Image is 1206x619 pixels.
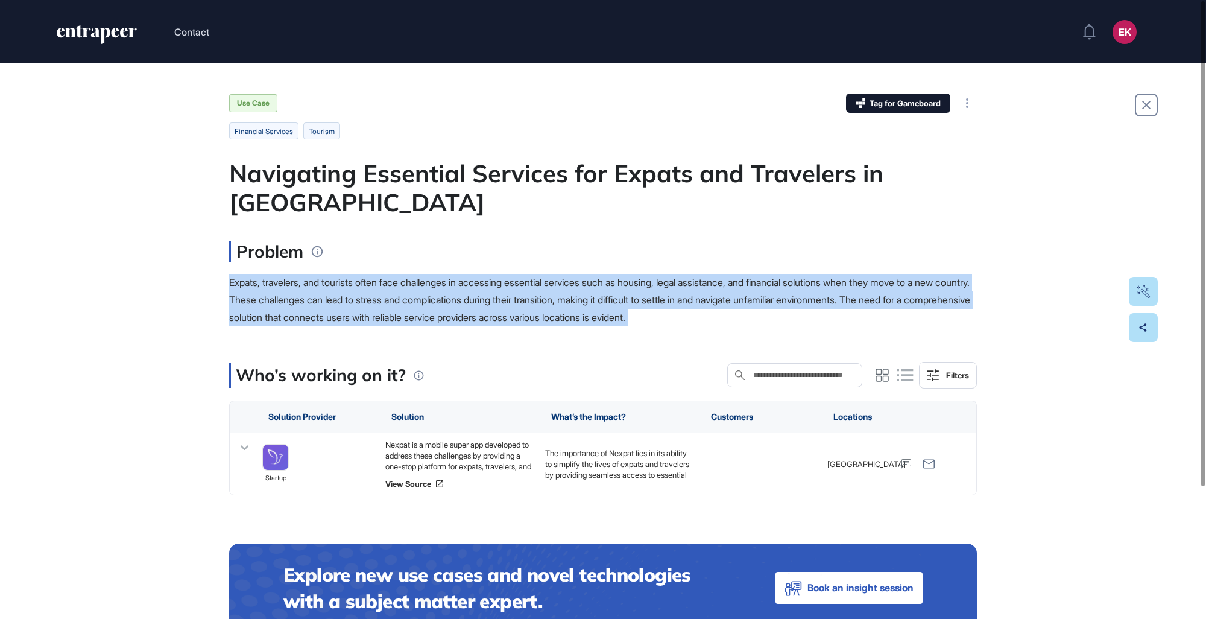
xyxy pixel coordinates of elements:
[229,94,277,112] div: Use Case
[385,439,533,472] div: Nexpat is a mobile super app developed to address these challenges by providing a one-stop platfo...
[807,579,914,597] span: Book an insight session
[229,241,303,262] h3: Problem
[55,25,138,48] a: entrapeer-logo
[263,445,288,471] img: image
[385,479,533,489] a: View Source
[229,276,970,323] span: Expats, travelers, and tourists often face challenges in accessing essential services such as hou...
[268,412,336,422] span: Solution Provider
[711,412,753,422] span: Customers
[265,474,286,484] span: startup
[174,24,209,40] button: Contact
[1113,20,1137,44] button: EK
[229,159,977,217] div: Navigating Essential Services for Expats and Travelers in [GEOGRAPHIC_DATA]
[919,362,977,389] button: Filters
[229,122,298,139] li: financial services
[303,122,340,139] li: Tourism
[827,459,906,469] span: [GEOGRAPHIC_DATA]
[551,412,626,422] span: What’s the Impact?
[870,100,941,107] span: Tag for Gameboard
[262,445,289,471] a: image
[391,412,424,422] span: Solution
[775,572,923,604] button: Book an insight session
[236,363,406,388] p: Who’s working on it?
[833,412,872,422] span: Locations
[283,562,727,614] h4: Explore new use cases and novel technologies with a subject matter expert.
[946,370,969,380] div: Filters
